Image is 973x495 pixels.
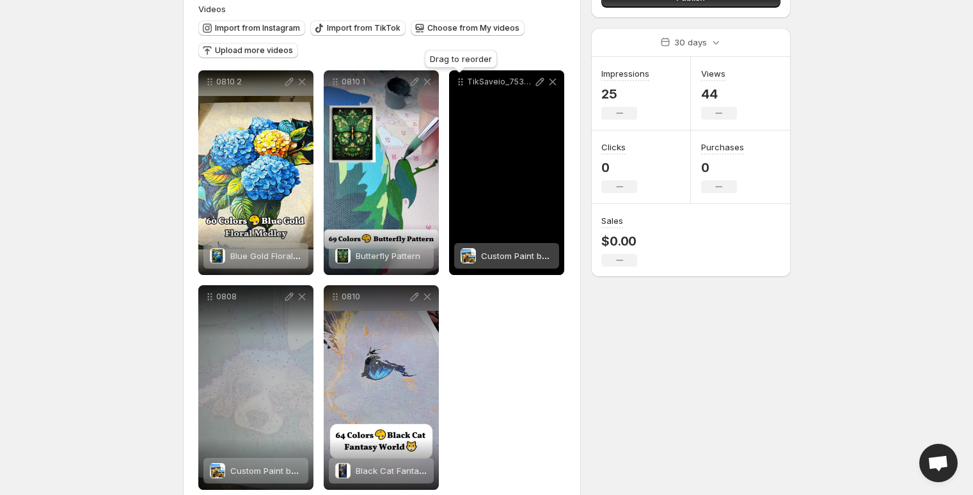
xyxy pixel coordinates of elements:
p: 0810 1 [342,77,408,87]
span: Choose from My videos [427,23,519,33]
p: TikSaveio_7537145729194724663 [467,77,534,87]
h3: Clicks [601,141,626,153]
p: 0 [701,160,744,175]
span: Butterfly Pattern [356,251,420,261]
p: 44 [701,86,737,102]
button: Import from Instagram [198,20,305,36]
p: 0810 2 [216,77,283,87]
div: 0808Custom Paint by Numbers KitCustom Paint by Numbers Kit [198,285,313,490]
div: 0810 1Butterfly PatternButterfly Pattern [324,70,439,275]
span: Black Cat Fantasy World [356,466,454,476]
button: Import from TikTok [310,20,406,36]
p: 30 days [674,36,707,49]
p: 0810 [342,292,408,302]
div: 0810Black Cat Fantasy WorldBlack Cat Fantasy World [324,285,439,490]
span: Upload more videos [215,45,293,56]
button: Upload more videos [198,43,298,58]
h3: Purchases [701,141,744,153]
span: Custom Paint by Numbers Kit [481,251,597,261]
span: Import from Instagram [215,23,300,33]
img: Butterfly Pattern [335,248,351,263]
img: Custom Paint by Numbers Kit [210,463,225,478]
p: $0.00 [601,233,637,249]
div: TikSaveio_7537145729194724663Custom Paint by Numbers KitCustom Paint by Numbers Kit [449,70,564,275]
span: Import from TikTok [327,23,400,33]
h3: Views [701,67,725,80]
a: Open chat [919,444,958,482]
img: Custom Paint by Numbers Kit [461,248,476,263]
span: Custom Paint by Numbers Kit [230,466,346,476]
button: Choose from My videos [411,20,525,36]
span: Videos [198,4,226,14]
span: Blue Gold Floral Medley [230,251,324,261]
h3: Impressions [601,67,649,80]
p: 0 [601,160,637,175]
p: 0808 [216,292,283,302]
img: Blue Gold Floral Medley [210,248,225,263]
p: 25 [601,86,649,102]
img: Black Cat Fantasy World [335,463,351,478]
h3: Sales [601,214,623,227]
div: 0810 2Blue Gold Floral MedleyBlue Gold Floral Medley [198,70,313,275]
